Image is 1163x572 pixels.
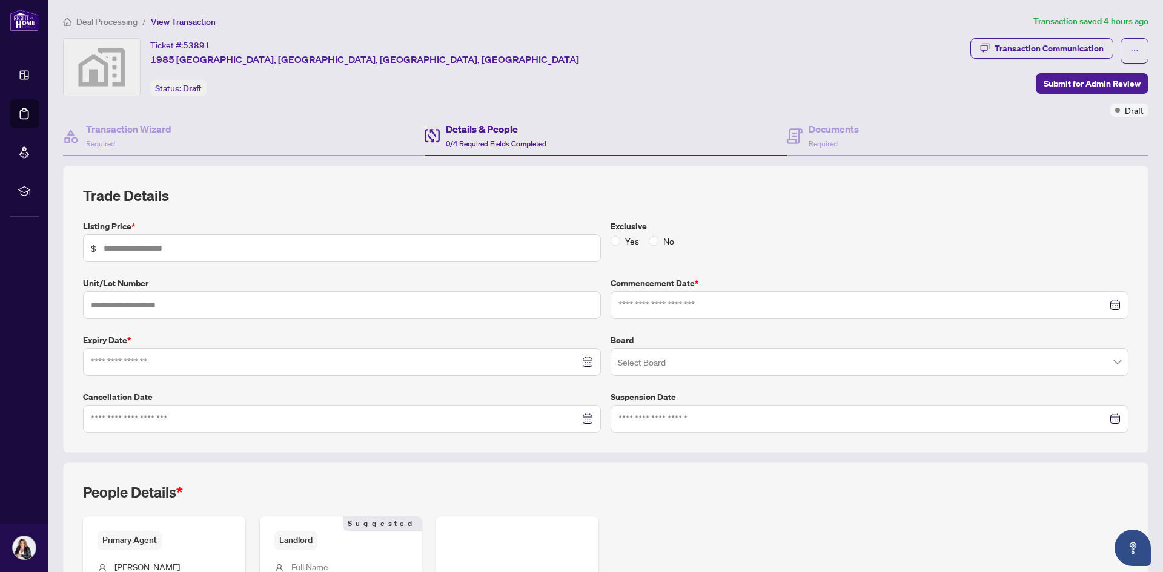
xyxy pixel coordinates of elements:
[1130,47,1139,55] span: ellipsis
[995,39,1104,58] div: Transaction Communication
[809,139,838,148] span: Required
[611,277,1128,290] label: Commencement Date
[83,482,183,502] h2: People Details
[86,139,115,148] span: Required
[620,234,644,248] span: Yes
[611,220,1128,233] label: Exclusive
[183,83,202,94] span: Draft
[611,334,1128,347] label: Board
[970,38,1113,59] button: Transaction Communication
[183,40,210,51] span: 53891
[91,242,96,255] span: $
[1125,104,1144,117] span: Draft
[150,52,579,67] span: 1985 [GEOGRAPHIC_DATA], [GEOGRAPHIC_DATA], [GEOGRAPHIC_DATA], [GEOGRAPHIC_DATA]
[63,18,71,26] span: home
[151,16,216,27] span: View Transaction
[611,390,1128,404] label: Suspension Date
[86,122,171,136] h4: Transaction Wizard
[274,531,317,550] span: Landlord
[809,122,859,136] h4: Documents
[446,139,546,148] span: 0/4 Required Fields Completed
[150,80,207,96] div: Status:
[83,220,601,233] label: Listing Price
[142,15,146,28] li: /
[291,561,328,572] span: Full Name
[1115,530,1151,566] button: Open asap
[1033,15,1148,28] article: Transaction saved 4 hours ago
[83,390,601,404] label: Cancellation Date
[83,186,1128,205] h2: Trade Details
[64,39,140,96] img: svg%3e
[83,334,601,347] label: Expiry Date
[446,122,546,136] h4: Details & People
[343,516,422,531] span: Suggested
[13,536,36,559] img: Profile Icon
[10,9,39,31] img: logo
[76,16,138,27] span: Deal Processing
[658,234,679,248] span: No
[98,531,162,550] span: Primary Agent
[150,38,210,52] div: Ticket #:
[1044,74,1141,93] span: Submit for Admin Review
[83,277,601,290] label: Unit/Lot Number
[114,561,180,572] span: [PERSON_NAME]
[1036,73,1148,94] button: Submit for Admin Review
